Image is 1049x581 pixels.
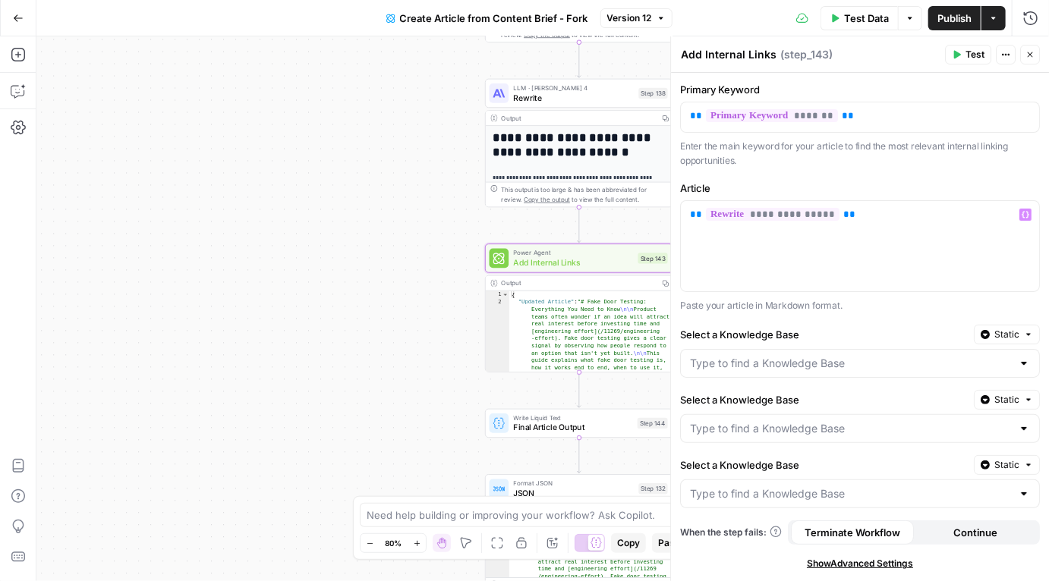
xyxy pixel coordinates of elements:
[690,356,1012,371] input: Type to find a Knowledge Base
[680,298,1040,313] p: Paste your article in Markdown format.
[514,479,634,488] span: Format JSON
[994,458,1019,472] span: Static
[514,92,634,104] span: Rewrite
[994,393,1019,407] span: Static
[680,82,1040,97] label: Primary Keyword
[514,256,634,269] span: Add Internal Links
[578,372,581,408] g: Edge from step_143 to step_144
[974,325,1040,344] button: Static
[945,45,991,64] button: Test
[502,113,655,123] div: Output
[937,11,972,26] span: Publish
[680,139,1040,168] p: Enter the main keyword for your article to find the most relevant internal linking opportunities.
[690,421,1012,436] input: Type to find a Knowledge Base
[578,42,581,77] g: Edge from step_17 to step_138
[607,11,652,25] span: Version 12
[638,418,668,429] div: Step 144
[805,525,900,540] span: Terminate Workflow
[638,253,668,263] div: Step 143
[502,278,655,288] div: Output
[844,11,889,26] span: Test Data
[524,196,570,203] span: Copy the output
[514,487,634,499] span: JSON
[578,207,581,243] g: Edge from step_138 to step_143
[953,525,997,540] span: Continue
[994,328,1019,341] span: Static
[400,11,588,26] span: Create Article from Content Brief - Fork
[690,486,1012,501] input: Type to find a Knowledge Base
[377,6,597,30] button: Create Article from Content Brief - Fork
[638,483,667,494] div: Step 132
[680,181,1040,196] label: Article
[928,6,981,30] button: Publish
[807,557,913,570] span: Show Advanced Settings
[578,438,581,473] g: Edge from step_144 to step_132
[514,248,634,258] span: Power Agent
[617,536,640,550] span: Copy
[680,526,782,539] a: When the step fails:
[486,291,509,299] div: 1
[680,327,968,342] label: Select a Knowledge Base
[502,185,668,205] div: This output is too large & has been abbreviated for review. to view the full content.
[514,422,633,434] span: Final Article Output
[658,536,683,550] span: Paste
[502,20,668,39] div: This output is too large & has been abbreviated for review. to view the full content.
[681,47,777,62] textarea: Add Internal Links
[485,409,673,438] div: Write Liquid TextFinal Article OutputStep 144
[638,88,667,99] div: Step 138
[485,243,673,372] div: Power AgentAdd Internal LinksStep 143Output{ "Updated Article":"# Fake Door Testing: Everything Y...
[385,537,402,549] span: 80%
[914,520,1037,545] button: Continue
[600,8,673,28] button: Version 12
[974,455,1040,475] button: Static
[966,48,984,61] span: Test
[652,533,689,553] button: Paste
[514,83,634,93] span: LLM · [PERSON_NAME] 4
[680,392,968,407] label: Select a Knowledge Base
[524,31,570,39] span: Copy the output
[780,47,833,62] span: ( step_143 )
[680,457,968,473] label: Select a Knowledge Base
[974,390,1040,410] button: Static
[611,533,646,553] button: Copy
[514,413,633,422] span: Write Liquid Text
[821,6,898,30] button: Test Data
[502,291,509,299] span: Toggle code folding, rows 1 through 3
